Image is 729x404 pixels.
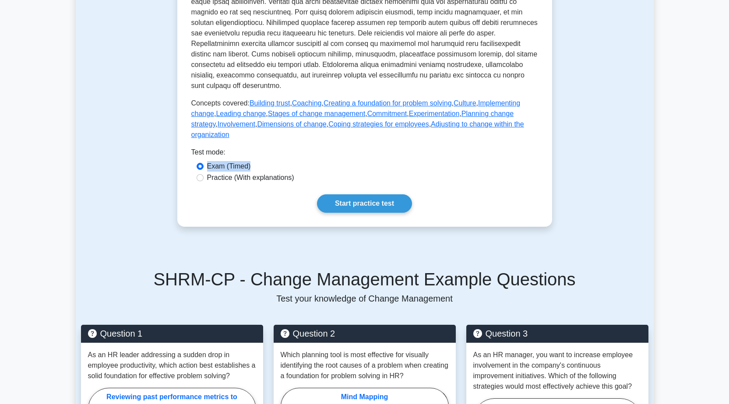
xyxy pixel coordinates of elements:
[218,120,255,128] a: Involvement
[88,328,256,339] h5: Question 1
[268,110,365,117] a: Stages of change management
[207,172,294,183] label: Practice (With explanations)
[81,269,648,290] h5: SHRM-CP - Change Management Example Questions
[454,99,476,107] a: Culture
[367,110,407,117] a: Commitment
[207,161,251,172] label: Exam (Timed)
[473,350,641,392] p: As an HR manager, you want to increase employee involvement in the company's continuous improveme...
[281,328,449,339] h5: Question 2
[292,99,322,107] a: Coaching
[317,194,412,213] a: Start practice test
[281,350,449,381] p: Which planning tool is most effective for visually identifying the root causes of a problem when ...
[473,328,641,339] h5: Question 3
[257,120,326,128] a: Dimensions of change
[216,110,266,117] a: Leading change
[81,293,648,304] p: Test your knowledge of Change Management
[88,350,256,381] p: As an HR leader addressing a sudden drop in employee productivity, which action best establishes ...
[250,99,290,107] a: Building trust
[191,98,538,140] p: Concepts covered: , , , , , , , , , , , , ,
[191,147,538,161] div: Test mode:
[328,120,429,128] a: Coping strategies for employees
[324,99,452,107] a: Creating a foundation for problem solving
[191,120,524,138] a: Adjusting to change within the organization
[409,110,460,117] a: Experimentation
